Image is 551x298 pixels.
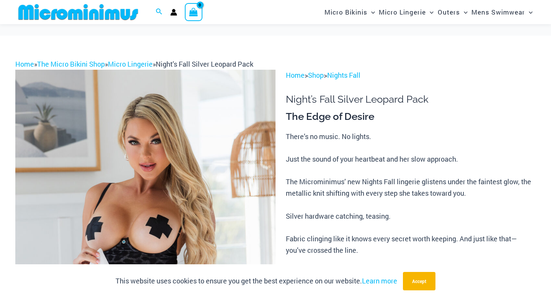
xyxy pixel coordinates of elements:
[170,9,177,16] a: Account icon link
[379,2,426,22] span: Micro Lingerie
[426,2,434,22] span: Menu Toggle
[15,59,253,69] span: » » »
[471,2,525,22] span: Mens Swimwear
[525,2,533,22] span: Menu Toggle
[469,2,535,22] a: Mens SwimwearMenu ToggleMenu Toggle
[324,2,367,22] span: Micro Bikinis
[321,1,536,23] nav: Site Navigation
[286,110,536,123] h3: The Edge of Desire
[438,2,460,22] span: Outers
[377,2,435,22] a: Micro LingerieMenu ToggleMenu Toggle
[15,59,34,69] a: Home
[460,2,468,22] span: Menu Toggle
[436,2,469,22] a: OutersMenu ToggleMenu Toggle
[15,3,141,21] img: MM SHOP LOGO FLAT
[403,272,435,290] button: Accept
[116,275,397,287] p: This website uses cookies to ensure you get the best experience on our website.
[308,70,324,80] a: Shop
[185,3,202,21] a: View Shopping Cart, empty
[37,59,105,69] a: The Micro Bikini Shop
[286,70,536,81] p: > >
[286,70,305,80] a: Home
[323,2,377,22] a: Micro BikinisMenu ToggleMenu Toggle
[286,93,536,105] h1: Night’s Fall Silver Leopard Pack
[327,70,360,80] a: Nights Fall
[156,7,163,17] a: Search icon link
[156,59,253,69] span: Night’s Fall Silver Leopard Pack
[362,276,397,285] a: Learn more
[108,59,153,69] a: Micro Lingerie
[367,2,375,22] span: Menu Toggle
